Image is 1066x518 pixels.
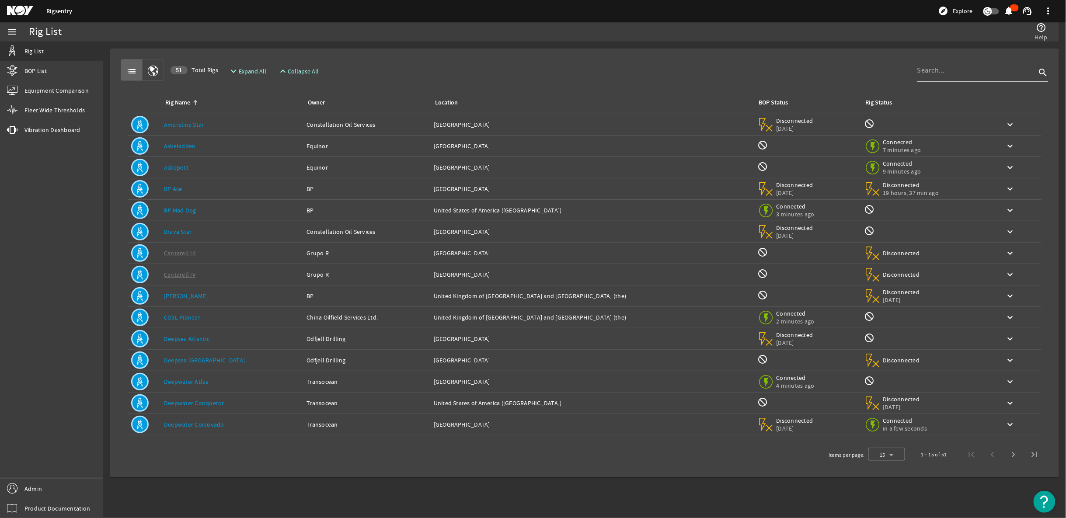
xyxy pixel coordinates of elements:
span: Connected [883,138,921,146]
span: Explore [953,7,973,15]
a: BP Ace [164,185,182,193]
mat-icon: keyboard_arrow_down [1005,226,1015,237]
mat-icon: keyboard_arrow_down [1005,162,1015,173]
button: Last page [1024,444,1045,465]
div: Grupo R [307,249,426,257]
div: Constellation Oil Services [307,227,426,236]
span: [DATE] [777,424,814,432]
div: [GEOGRAPHIC_DATA] [434,270,751,279]
span: Collapse All [288,67,319,76]
mat-icon: BOP Monitoring not available for this rig [758,140,768,150]
mat-icon: keyboard_arrow_down [1005,205,1015,216]
div: Equinor [307,142,426,150]
span: Connected [777,374,815,382]
mat-icon: BOP Monitoring not available for this rig [758,354,768,365]
a: Deepwater Conqueror [164,399,224,407]
div: Owner [307,98,423,108]
span: 19 hours, 37 min ago [883,189,939,197]
mat-icon: keyboard_arrow_down [1005,419,1015,430]
a: Askeladden [164,142,196,150]
mat-icon: keyboard_arrow_down [1005,141,1015,151]
a: [PERSON_NAME] [164,292,208,300]
mat-icon: BOP Monitoring not available for this rig [758,290,768,300]
span: 7 minutes ago [883,146,921,154]
span: 4 minutes ago [777,382,815,389]
span: Rig List [24,47,44,56]
span: Disconnected [883,271,920,278]
div: United States of America ([GEOGRAPHIC_DATA]) [434,206,751,215]
a: Rigsentry [46,7,72,15]
div: United Kingdom of [GEOGRAPHIC_DATA] and [GEOGRAPHIC_DATA] (the) [434,313,751,322]
mat-icon: BOP Monitoring not available for this rig [758,397,768,407]
span: Disconnected [777,224,814,232]
a: Deepwater Atlas [164,378,209,386]
a: Deepsea [GEOGRAPHIC_DATA] [164,356,245,364]
span: Admin [24,484,42,493]
span: Disconnected [883,181,939,189]
span: [DATE] [883,296,920,304]
mat-icon: support_agent [1022,6,1033,16]
mat-icon: help_outline [1036,22,1047,33]
span: Disconnected [883,395,920,403]
button: Collapse All [274,63,323,79]
span: Equipment Comparison [24,86,89,95]
div: 51 [171,66,188,74]
span: Expand All [239,67,266,76]
div: China Oilfield Services Ltd. [307,313,426,322]
mat-icon: notifications [1004,6,1014,16]
mat-icon: keyboard_arrow_down [1005,355,1015,365]
div: Location [434,98,747,108]
span: Disconnected [883,356,920,364]
input: Search... [917,65,1036,76]
a: Deepwater Corcovado [164,421,224,428]
mat-icon: expand_less [278,66,285,76]
span: Vibration Dashboard [24,125,80,134]
div: [GEOGRAPHIC_DATA] [434,249,751,257]
a: Askepott [164,163,188,171]
div: Constellation Oil Services [307,120,426,129]
i: search [1038,67,1049,78]
a: Cantarell IV [164,271,195,278]
mat-icon: Rig Monitoring not available for this rig [864,118,874,129]
mat-icon: keyboard_arrow_down [1005,119,1015,130]
div: 1 – 15 of 51 [921,450,947,459]
span: Disconnected [777,117,814,125]
div: Odfjell Drilling [307,356,426,365]
div: [GEOGRAPHIC_DATA] [434,356,751,365]
mat-icon: keyboard_arrow_down [1005,376,1015,387]
span: Disconnected [883,288,920,296]
div: BP [307,206,426,215]
mat-icon: keyboard_arrow_down [1005,312,1015,323]
span: Total Rigs [171,66,218,74]
mat-icon: vibration [7,125,17,135]
span: in a few seconds [883,424,927,432]
span: [DATE] [777,339,814,347]
mat-icon: keyboard_arrow_down [1005,291,1015,301]
mat-icon: list [126,66,137,76]
div: Items per page: [829,451,865,459]
div: Owner [308,98,325,108]
a: COSL Pioneer [164,313,200,321]
div: Rig Name [165,98,190,108]
span: 9 minutes ago [883,167,921,175]
a: Deepsea Atlantic [164,335,209,343]
span: [DATE] [777,189,814,197]
div: Equinor [307,163,426,172]
div: United States of America ([GEOGRAPHIC_DATA]) [434,399,751,407]
div: BOP Status [759,98,788,108]
span: Disconnected [777,331,814,339]
span: Product Documentation [24,504,90,513]
div: Odfjell Drilling [307,334,426,343]
div: [GEOGRAPHIC_DATA] [434,227,751,236]
div: [GEOGRAPHIC_DATA] [434,163,751,172]
div: United Kingdom of [GEOGRAPHIC_DATA] and [GEOGRAPHIC_DATA] (the) [434,292,751,300]
mat-icon: BOP Monitoring not available for this rig [758,247,768,257]
button: Explore [935,4,976,18]
span: Disconnected [777,181,814,189]
div: BP [307,184,426,193]
mat-icon: keyboard_arrow_down [1005,248,1015,258]
div: [GEOGRAPHIC_DATA] [434,184,751,193]
button: more_vert [1038,0,1059,21]
span: [DATE] [883,403,920,411]
div: Transocean [307,399,426,407]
